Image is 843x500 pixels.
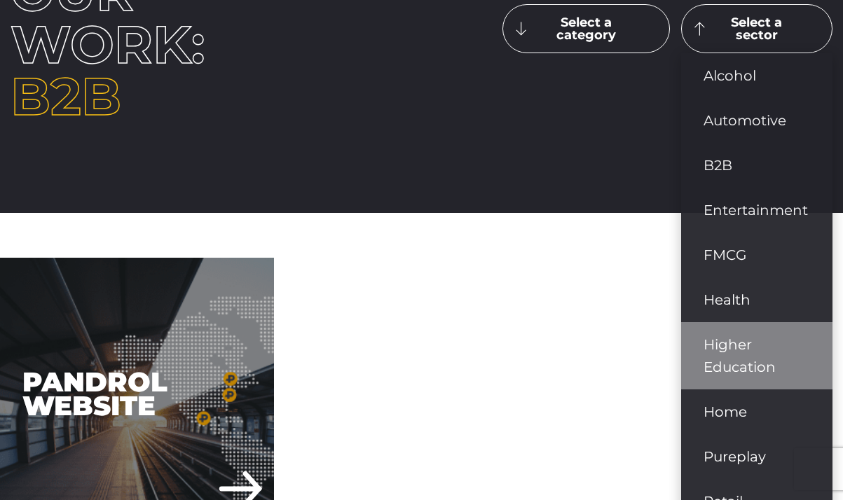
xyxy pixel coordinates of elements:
a: Home [681,389,832,434]
button: Select a sector [681,4,832,53]
a: Alcohol [681,53,832,98]
a: Higher Education [681,322,832,389]
a: Automotive [681,98,832,143]
a: FMCG [681,232,832,277]
a: B2B [681,143,832,188]
a: Health [681,277,832,322]
button: Select a category [502,4,670,53]
span: B2B [11,64,121,128]
a: Pureplay [681,434,832,479]
a: Entertainment [681,188,832,232]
